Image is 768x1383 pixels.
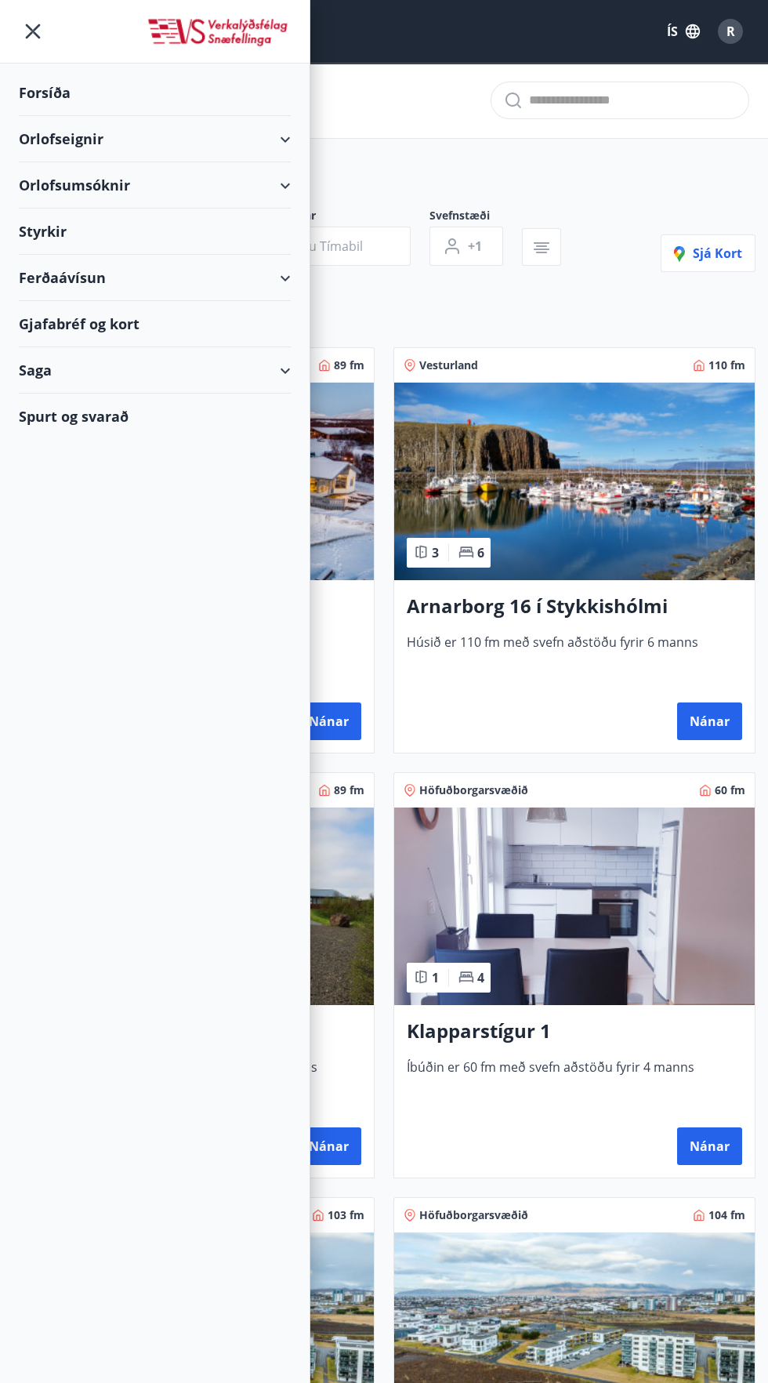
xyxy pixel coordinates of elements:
span: Íbúðin er 60 fm með svefn aðstöðu fyrir 4 manns [407,1058,742,1110]
span: 104 fm [708,1207,745,1223]
span: 6 [477,544,484,561]
button: Sjá kort [661,234,755,272]
img: Paella dish [394,383,755,580]
span: Sjá kort [674,245,742,262]
div: Spurt og svarað [19,394,291,439]
span: 3 [432,544,439,561]
div: Forsíða [19,70,291,116]
button: R [712,13,749,50]
h3: Arnarborg 16 í Stykkishólmi [407,593,742,621]
span: Húsið er 110 fm með svefn aðstöðu fyrir 6 manns [407,633,742,685]
button: Nánar [296,702,361,740]
button: Nánar [677,702,742,740]
span: 89 fm [334,782,364,798]
span: R [726,23,735,40]
img: union_logo [146,17,291,49]
span: 1 [432,969,439,986]
span: Veldu tímabil [283,238,363,255]
h3: Klapparstígur 1 [407,1018,742,1046]
span: Vesturland [419,358,478,373]
button: Nánar [296,1127,361,1165]
button: Nánar [677,1127,742,1165]
span: 110 fm [708,358,745,373]
span: 103 fm [328,1207,364,1223]
span: Dagsetningar [245,208,429,227]
button: Veldu tímabil [245,227,411,266]
div: Orlofsumsóknir [19,162,291,209]
button: menu [19,17,47,45]
div: Orlofseignir [19,116,291,162]
span: Höfuðborgarsvæðið [419,782,528,798]
span: 60 fm [715,782,745,798]
img: Paella dish [394,808,755,1005]
span: Svefnstæði [429,208,522,227]
div: Styrkir [19,209,291,255]
div: Saga [19,347,291,394]
button: ÍS [658,17,708,45]
div: Ferðaávísun [19,255,291,301]
button: +1 [429,227,503,266]
span: +1 [468,238,482,255]
span: 4 [477,969,484,986]
div: Gjafabréf og kort [19,301,291,347]
span: 89 fm [334,358,364,373]
span: Höfuðborgarsvæðið [419,1207,528,1223]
